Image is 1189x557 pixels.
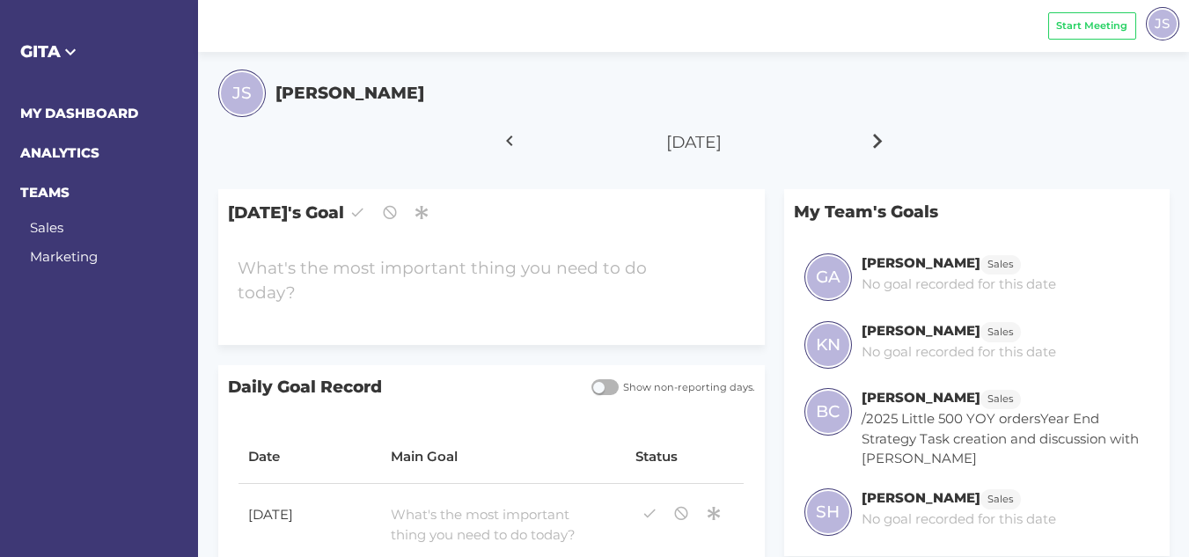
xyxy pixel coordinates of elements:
[20,183,179,203] h6: TEAMS
[20,40,179,64] h5: GITA
[232,81,252,106] span: JS
[275,81,424,106] h5: [PERSON_NAME]
[391,447,616,467] div: Main Goal
[980,389,1021,406] a: Sales
[1056,18,1127,33] span: Start Meeting
[30,219,63,236] a: Sales
[862,389,980,406] h6: [PERSON_NAME]
[816,265,840,289] span: GA
[862,275,1056,295] p: No goal recorded for this date
[248,447,371,467] div: Date
[20,144,99,161] a: ANALYTICS
[862,409,1149,469] p: /2025 Little 500 YOY ordersYear End Strategy Task creation and discussion with [PERSON_NAME]
[784,189,1169,234] p: My Team's Goals
[980,322,1021,339] a: Sales
[987,392,1013,407] span: Sales
[816,399,840,424] span: BC
[20,105,138,121] a: MY DASHBOARD
[1048,12,1136,40] button: Start Meeting
[30,248,98,265] a: Marketing
[635,447,734,467] div: Status
[619,380,755,395] span: Show non-reporting days.
[862,254,980,271] h6: [PERSON_NAME]
[862,322,980,339] h6: [PERSON_NAME]
[1155,13,1170,33] span: JS
[980,489,1021,506] a: Sales
[980,254,1021,271] a: Sales
[218,189,765,236] span: [DATE]'s Goal
[862,489,980,506] h6: [PERSON_NAME]
[987,325,1013,340] span: Sales
[987,257,1013,272] span: Sales
[816,500,840,524] span: SH
[816,333,840,357] span: KN
[666,132,722,152] span: [DATE]
[218,365,582,410] span: Daily Goal Record
[862,509,1056,530] p: No goal recorded for this date
[862,342,1056,363] p: No goal recorded for this date
[1146,7,1179,40] div: JS
[987,492,1013,507] span: Sales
